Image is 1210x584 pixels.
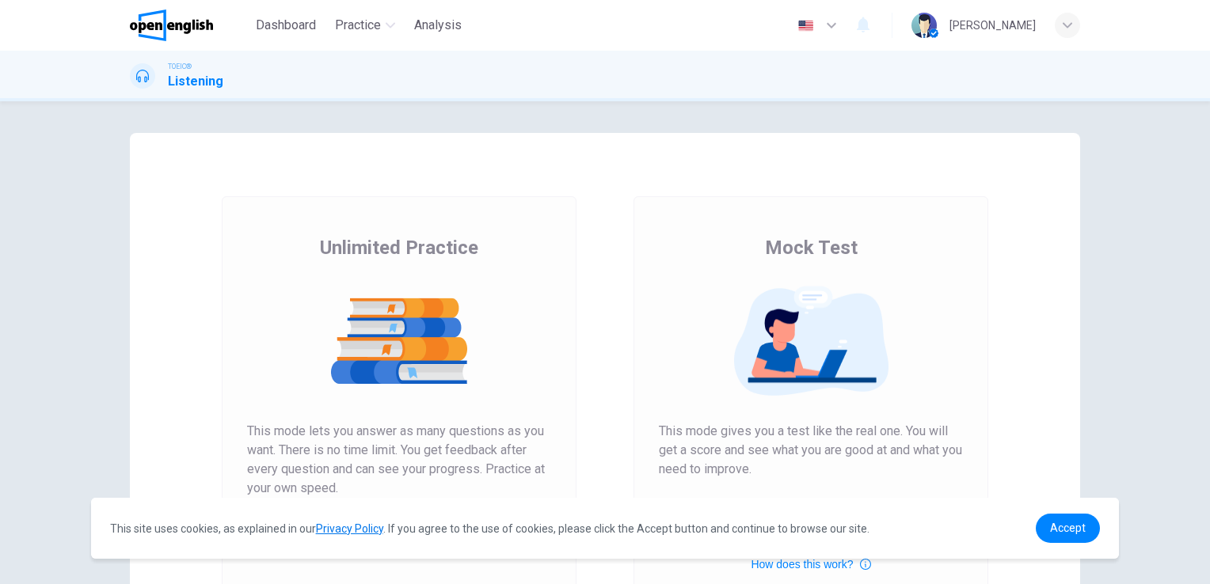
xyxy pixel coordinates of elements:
[329,11,401,40] button: Practice
[659,422,963,479] span: This mode gives you a test like the real one. You will get a score and see what you are good at a...
[168,61,192,72] span: TOEIC®
[949,16,1036,35] div: [PERSON_NAME]
[130,9,213,41] img: OpenEnglish logo
[751,555,870,574] button: How does this work?
[335,16,381,35] span: Practice
[408,11,468,40] button: Analysis
[320,235,478,260] span: Unlimited Practice
[796,20,816,32] img: en
[249,11,322,40] button: Dashboard
[168,72,223,91] h1: Listening
[911,13,937,38] img: Profile picture
[247,422,551,498] span: This mode lets you answer as many questions as you want. There is no time limit. You get feedback...
[110,522,869,535] span: This site uses cookies, as explained in our . If you agree to the use of cookies, please click th...
[414,16,462,35] span: Analysis
[765,235,858,260] span: Mock Test
[91,498,1120,559] div: cookieconsent
[256,16,316,35] span: Dashboard
[1036,514,1100,543] a: dismiss cookie message
[316,522,383,535] a: Privacy Policy
[1050,521,1086,534] span: Accept
[130,9,249,41] a: OpenEnglish logo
